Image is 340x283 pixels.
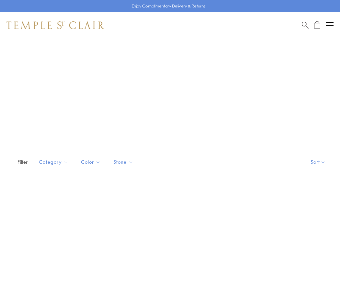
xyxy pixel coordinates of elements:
button: Show sort by [296,152,340,172]
button: Stone [108,155,138,169]
a: Search [302,21,309,29]
button: Category [34,155,73,169]
button: Open navigation [326,21,334,29]
a: Open Shopping Bag [314,21,320,29]
img: Temple St. Clair [6,21,104,29]
span: Category [36,158,73,166]
p: Enjoy Complimentary Delivery & Returns [132,3,205,9]
span: Stone [110,158,138,166]
button: Color [76,155,105,169]
span: Color [78,158,105,166]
